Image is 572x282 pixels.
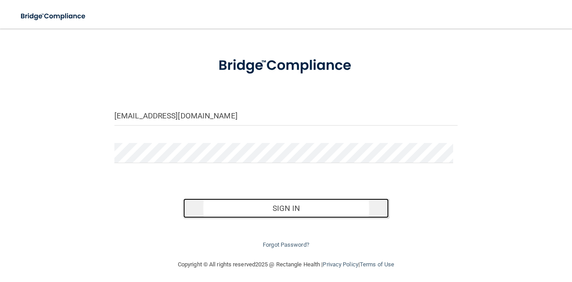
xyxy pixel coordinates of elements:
[183,198,389,218] button: Sign In
[323,261,358,268] a: Privacy Policy
[360,261,394,268] a: Terms of Use
[13,7,94,25] img: bridge_compliance_login_screen.278c3ca4.svg
[263,241,309,248] a: Forgot Password?
[114,105,458,126] input: Email
[123,250,449,279] div: Copyright © All rights reserved 2025 @ Rectangle Health | |
[204,47,369,84] img: bridge_compliance_login_screen.278c3ca4.svg
[527,220,561,254] iframe: Drift Widget Chat Controller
